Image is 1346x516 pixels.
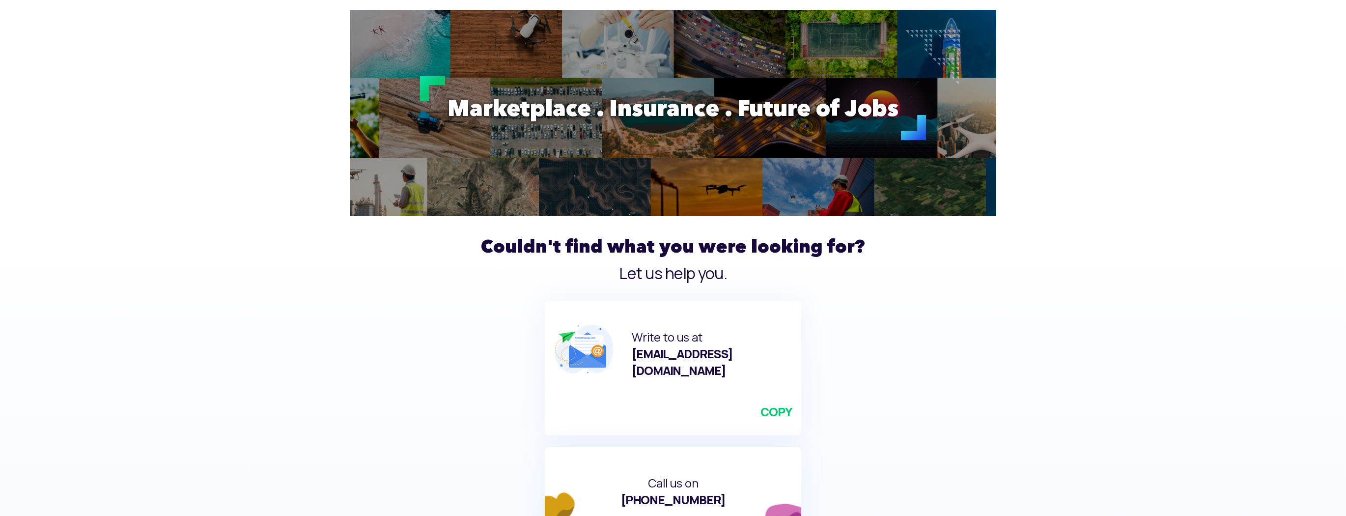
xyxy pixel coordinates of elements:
[393,232,953,261] h2: Couldn't find what you were looking for?
[557,475,788,509] h2: Call us on
[393,266,953,282] h3: Let us help you.
[621,492,726,508] span: [PHONE_NUMBER]
[555,324,614,374] img: bg_mailCard.png
[386,88,960,128] h1: Marketplace . Insurance . Future of Jobs
[760,404,791,421] a: COPY
[632,329,791,379] h2: Write to us at
[632,346,733,378] span: [EMAIL_ADDRESS][DOMAIN_NAME]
